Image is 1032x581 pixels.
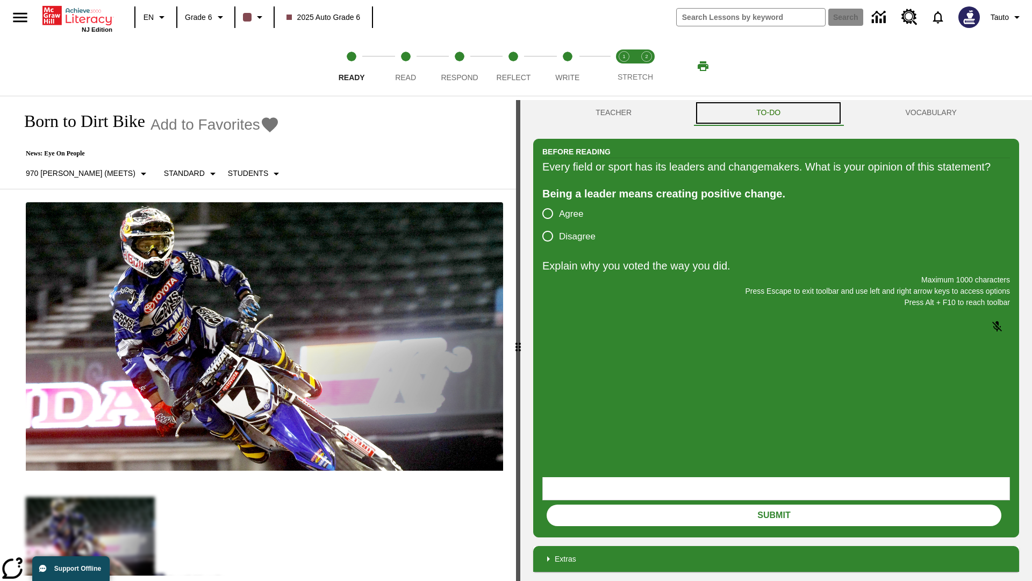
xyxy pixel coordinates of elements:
[239,8,270,27] button: Class color is dark brown. Change class color
[536,37,599,96] button: Write step 5 of 5
[694,100,843,126] button: TO-DO
[150,116,260,133] span: Add to Favorites
[542,146,611,158] h2: Before Reading
[686,56,720,76] button: Print
[224,164,287,183] button: Select Student
[497,73,531,82] span: Reflect
[320,37,383,96] button: Ready step 1 of 5
[559,230,596,244] span: Disagree
[4,9,157,18] body: Explain why you voted the way you did. Maximum 1000 characters Press Alt + F10 to reach toolbar P...
[26,168,135,179] p: 970 [PERSON_NAME] (Meets)
[618,73,653,81] span: STRETCH
[228,168,268,179] p: Students
[895,3,924,32] a: Resource Center, Will open in new tab
[164,168,205,179] p: Standard
[958,6,980,28] img: Avatar
[555,73,579,82] span: Write
[559,207,583,221] span: Agree
[542,297,1010,308] p: Press Alt + F10 to reach toolbar
[677,9,825,26] input: search field
[181,8,231,27] button: Grade: Grade 6, Select a grade
[984,314,1010,339] button: Click to activate and allow voice recognition
[843,100,1019,126] button: VOCABULARY
[482,37,544,96] button: Reflect step 4 of 5
[520,100,1032,581] div: activity
[622,54,625,59] text: 1
[13,150,287,158] p: News: Eye On People
[4,2,36,33] button: Open side menu
[286,12,361,23] span: 2025 Auto Grade 6
[395,73,416,82] span: Read
[542,274,1010,286] p: Maximum 1000 characters
[991,12,1009,23] span: Tauto
[555,554,576,565] p: Extras
[631,37,662,96] button: Stretch Respond step 2 of 2
[21,164,154,183] button: Select Lexile, 970 Lexile (Meets)
[533,100,694,126] button: Teacher
[150,115,279,134] button: Add to Favorites - Born to Dirt Bike
[160,164,224,183] button: Scaffolds, Standard
[139,8,173,27] button: Language: EN, Select a language
[32,556,110,581] button: Support Offline
[952,3,986,31] button: Select a new avatar
[542,202,604,247] div: poll
[339,73,365,82] span: Ready
[986,8,1028,27] button: Profile/Settings
[608,37,640,96] button: Stretch Read step 1 of 2
[924,3,952,31] a: Notifications
[542,158,1010,175] div: Every field or sport has its leaders and changemakers. What is your opinion of this statement?
[374,37,436,96] button: Read step 2 of 5
[547,505,1001,526] button: Submit
[516,100,520,581] div: Press Enter or Spacebar and then press right and left arrow keys to move the slider
[185,12,212,23] span: Grade 6
[441,73,478,82] span: Respond
[533,100,1019,126] div: Instructional Panel Tabs
[428,37,491,96] button: Respond step 3 of 5
[533,546,1019,572] div: Extras
[82,26,112,33] span: NJ Edition
[542,257,1010,274] p: Explain why you voted the way you did.
[542,286,1010,297] p: Press Escape to exit toolbar and use left and right arrow keys to access options
[144,12,154,23] span: EN
[865,3,895,32] a: Data Center
[54,565,101,572] span: Support Offline
[645,54,648,59] text: 2
[42,4,112,33] div: Home
[542,185,1010,202] div: Being a leader means creating positive change.
[26,202,503,471] img: Motocross racer James Stewart flies through the air on his dirt bike.
[13,111,145,131] h1: Born to Dirt Bike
